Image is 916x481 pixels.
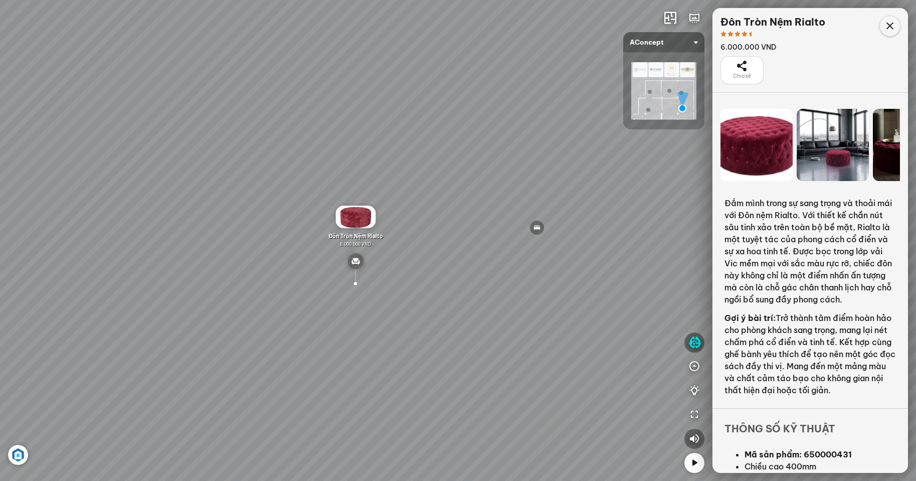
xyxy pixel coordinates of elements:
strong: Gợi ý bài trí: [724,313,776,323]
span: 6.000.000 VND [340,241,371,247]
img: Artboard_6_4x_1_F4RHW9YJWHU.jpg [8,445,28,465]
div: Thông số kỹ thuật [712,408,908,436]
span: star [749,31,755,37]
span: star [735,31,741,37]
img: AConcept_CTMHTJT2R6E4.png [631,62,696,119]
p: Đắm mình trong sự sang trọng và thoải mái với Đôn nệm Rialto. Với thiết kế chần nút sâu tinh xảo ... [724,197,896,305]
img: type_sofa_CL2K24RXHCN6.svg [347,253,363,269]
span: AConcept [630,32,698,52]
div: 6.000.000 VND [720,42,825,52]
span: star [742,31,748,37]
span: star [727,31,734,37]
img: Gh__th__gi_n_Ri_ZFUN7D2TTCCD.gif [335,206,376,228]
span: star [720,31,726,37]
li: Chiều cao 400mm [745,460,896,472]
span: Chia sẻ [733,72,751,80]
p: Trở thành tâm điểm hoàn hảo cho phòng khách sang trọng, mang lại nét chấm phá cổ điển và tinh tế.... [724,312,896,396]
div: Đôn Tròn Nệm Rialto [720,16,825,28]
span: Đôn Tròn Nệm Rialto [328,232,383,239]
strong: Mã sản phẩm: 650000431 [745,449,852,459]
